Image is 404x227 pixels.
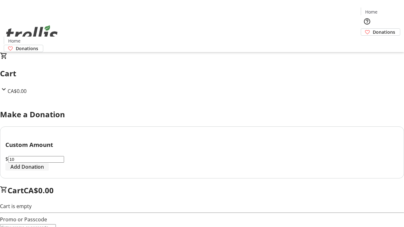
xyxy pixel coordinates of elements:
[16,45,38,52] span: Donations
[373,29,395,35] span: Donations
[5,140,399,149] h3: Custom Amount
[365,9,377,15] span: Home
[8,88,27,95] span: CA$0.00
[361,28,400,36] a: Donations
[361,15,373,28] button: Help
[8,156,64,163] input: Donation Amount
[24,185,54,195] span: CA$0.00
[361,36,373,48] button: Cart
[4,45,43,52] a: Donations
[4,38,24,44] a: Home
[4,18,60,50] img: Orient E2E Organization iFr263TEYm's Logo
[8,38,21,44] span: Home
[361,9,381,15] a: Home
[5,155,8,162] span: $
[10,163,44,171] span: Add Donation
[5,163,49,171] button: Add Donation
